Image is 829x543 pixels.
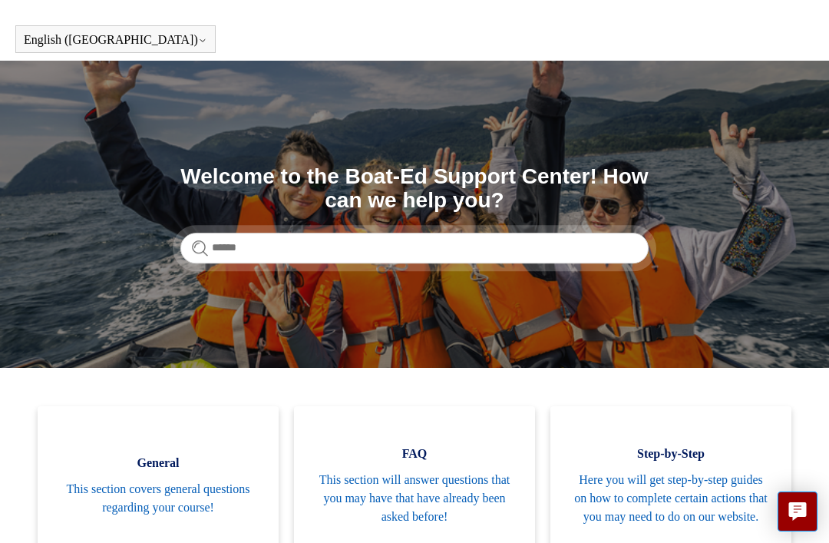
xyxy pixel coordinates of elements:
[573,445,768,463] span: Step-by-Step
[180,233,649,263] input: Search
[61,454,256,472] span: General
[24,33,207,47] button: English ([GEOGRAPHIC_DATA])
[180,165,649,213] h1: Welcome to the Boat-Ed Support Center! How can we help you?
[573,471,768,526] span: Here you will get step-by-step guides on how to complete certain actions that you may need to do ...
[778,492,817,531] button: Live chat
[317,471,512,526] span: This section will answer questions that you may have that have already been asked before!
[317,445,512,463] span: FAQ
[61,480,256,517] span: This section covers general questions regarding your course!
